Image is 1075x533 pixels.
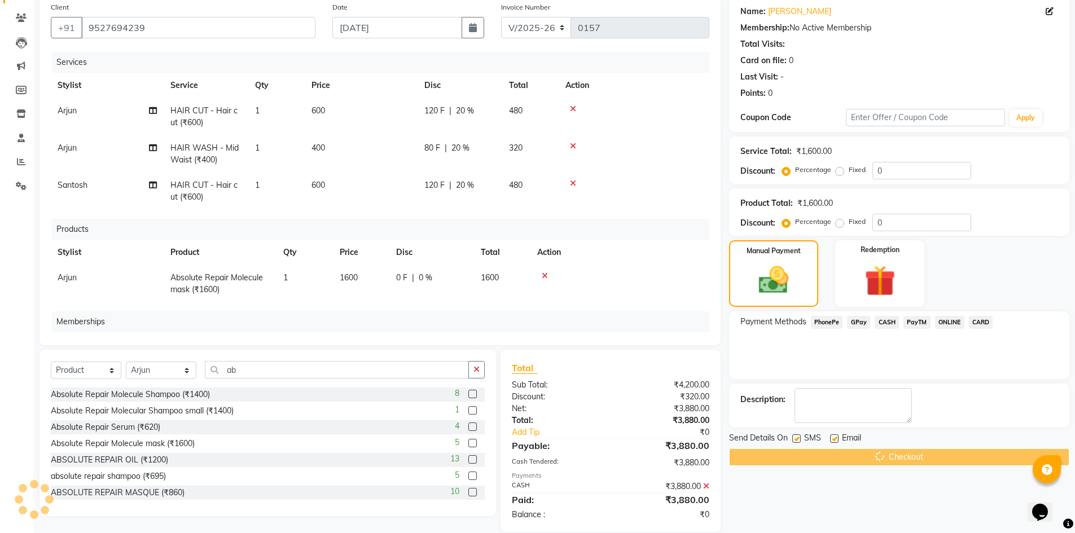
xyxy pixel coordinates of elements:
[333,332,418,358] th: Disc
[51,438,195,450] div: Absolute Repair Molecule mask (₹1600)
[740,112,846,124] div: Coupon Code
[795,165,831,175] label: Percentage
[861,245,900,255] label: Redemption
[424,142,440,154] span: 80 F
[51,17,82,38] button: +91
[52,219,718,240] div: Products
[455,469,459,481] span: 5
[455,420,459,432] span: 4
[164,73,248,98] th: Service
[450,486,459,497] span: 10
[747,246,801,256] label: Manual Payment
[503,403,611,415] div: Net:
[311,180,325,190] span: 600
[170,143,239,165] span: HAIR WASH - Mid Waist (₹400)
[51,73,164,98] th: Stylist
[51,487,185,499] div: ABSOLUTE REPAIR MASQUE (₹860)
[450,453,459,465] span: 13
[509,143,523,153] span: 320
[248,73,305,98] th: Qty
[58,105,77,116] span: Arjun
[611,415,718,426] div: ₹3,880.00
[283,272,288,283] span: 1
[740,165,775,177] div: Discount:
[611,379,718,391] div: ₹4,200.00
[503,439,611,452] div: Payable:
[503,391,611,403] div: Discount:
[58,143,77,153] span: Arjun
[611,457,718,469] div: ₹3,880.00
[389,240,474,265] th: Disc
[611,481,718,492] div: ₹3,880.00
[474,332,709,358] th: Action
[311,143,325,153] span: 400
[305,73,418,98] th: Price
[51,421,160,433] div: Absolute Repair Serum (₹620)
[842,432,861,446] span: Email
[935,316,964,329] span: ONLINE
[611,509,718,521] div: ₹0
[481,272,499,283] span: 1600
[333,240,389,265] th: Price
[740,394,786,406] div: Description:
[449,105,451,117] span: |
[789,55,793,67] div: 0
[749,263,798,297] img: _cash.svg
[847,316,870,329] span: GPay
[768,87,773,99] div: 0
[170,105,238,127] span: HAIR CUT - Hair cut (₹600)
[1028,488,1064,522] iframe: chat widget
[456,179,474,191] span: 20 %
[512,362,538,374] span: Total
[797,197,833,209] div: ₹1,600.00
[424,179,445,191] span: 120 F
[740,197,793,209] div: Product Total:
[768,6,831,17] a: [PERSON_NAME]
[903,316,931,329] span: PayTM
[559,73,709,98] th: Action
[795,217,831,227] label: Percentage
[81,17,315,38] input: Search by Name/Mobile/Email/Code
[796,146,832,157] div: ₹1,600.00
[729,432,788,446] span: Send Details On
[780,71,784,83] div: -
[503,493,611,506] div: Paid:
[503,415,611,426] div: Total:
[418,73,502,98] th: Disc
[740,217,775,229] div: Discount:
[277,240,333,265] th: Qty
[611,439,718,452] div: ₹3,880.00
[332,2,348,12] label: Date
[255,143,260,153] span: 1
[849,217,866,227] label: Fixed
[611,493,718,506] div: ₹3,880.00
[277,332,333,358] th: Price
[205,361,469,378] input: Search or Scan
[58,180,87,190] span: Santosh
[740,71,778,83] div: Last Visit:
[509,105,523,116] span: 480
[629,426,718,438] div: ₹0
[52,311,718,332] div: Memberships
[455,387,459,399] span: 8
[740,146,792,157] div: Service Total:
[51,389,210,400] div: Absolute Repair Molecule Shampoo (₹1400)
[255,105,260,116] span: 1
[740,316,806,328] span: Payment Methods
[311,105,325,116] span: 600
[503,426,628,438] a: Add Tip
[611,403,718,415] div: ₹3,880.00
[52,52,718,73] div: Services
[164,332,277,358] th: Membership
[51,470,166,482] div: absolute repair shampoo (₹695)
[740,22,1058,34] div: No Active Membership
[849,165,866,175] label: Fixed
[396,272,407,284] span: 0 F
[1010,109,1042,126] button: Apply
[740,6,766,17] div: Name:
[503,509,611,521] div: Balance :
[509,180,523,190] span: 480
[875,316,899,329] span: CASH
[58,272,77,283] span: Arjun
[412,272,414,284] span: |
